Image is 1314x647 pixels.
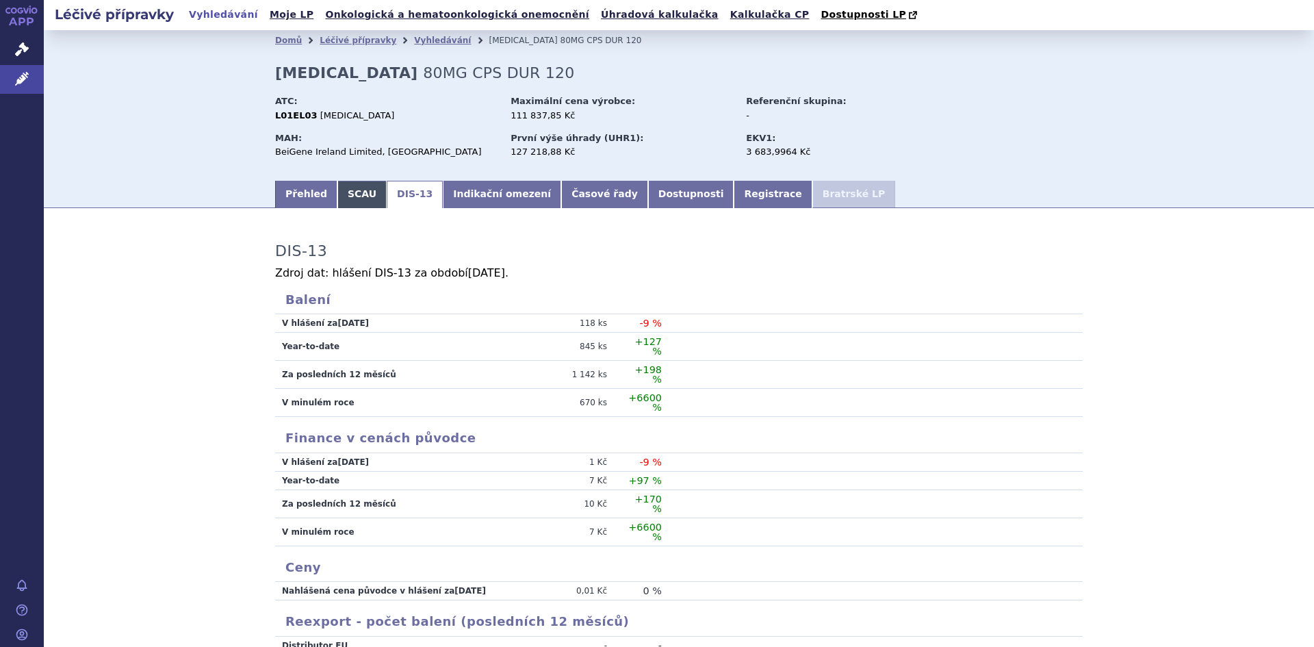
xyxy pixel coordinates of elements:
[515,389,617,417] td: 670 ks
[511,133,643,143] strong: První výše úhrady (UHR1):
[275,490,515,518] td: Za posledních 12 měsíců
[628,475,662,486] span: +97 %
[561,181,648,208] a: Časové řady
[275,614,1083,629] h3: Reexport - počet balení (posledních 12 měsíců)
[44,5,185,24] h2: Léčivé přípravky
[275,453,515,472] td: V hlášení za
[320,110,395,120] span: [MEDICAL_DATA]
[515,361,617,389] td: 1 142 ks
[816,5,924,25] a: Dostupnosti LP
[746,133,775,143] strong: EKV1:
[185,5,262,24] a: Vyhledávání
[515,490,617,518] td: 10 Kč
[275,361,515,389] td: Za posledních 12 měsíců
[515,333,617,361] td: 845 ks
[515,582,617,600] td: 0,01 Kč
[468,266,505,279] span: [DATE]
[275,96,298,106] strong: ATC:
[275,36,302,45] a: Domů
[511,146,733,158] div: 127 218,88 Kč
[597,5,723,24] a: Úhradová kalkulačka
[275,560,1083,575] h3: Ceny
[454,586,486,596] span: [DATE]
[275,292,1083,307] h3: Balení
[275,133,302,143] strong: MAH:
[511,110,733,122] div: 111 837,85 Kč
[275,582,515,600] td: Nahlášená cena původce v hlášení za
[275,431,1083,446] h3: Finance v cenách původce
[266,5,318,24] a: Moje LP
[515,314,617,333] td: 118 ks
[414,36,471,45] a: Vyhledávání
[746,146,900,158] div: 3 683,9964 Kč
[648,181,734,208] a: Dostupnosti
[275,181,337,208] a: Přehled
[275,64,417,81] strong: [MEDICAL_DATA]
[746,110,900,122] div: -
[726,5,814,24] a: Kalkulačka CP
[511,96,635,106] strong: Maximální cena výrobce:
[639,457,662,468] span: -9 %
[443,181,561,208] a: Indikační omezení
[639,318,662,329] span: -9 %
[275,110,318,120] strong: L01EL03
[275,389,515,417] td: V minulém roce
[515,453,617,472] td: 1 Kč
[643,585,662,596] span: 0 %
[634,494,662,514] span: +170 %
[321,5,593,24] a: Onkologická a hematoonkologická onemocnění
[275,146,498,158] div: BeiGene Ireland Limited, [GEOGRAPHIC_DATA]
[275,471,515,490] td: Year-to-date
[746,96,846,106] strong: Referenční skupina:
[275,268,1083,279] p: Zdroj dat: hlášení DIS-13 za období .
[515,518,617,546] td: 7 Kč
[561,36,642,45] span: 80MG CPS DUR 120
[734,181,812,208] a: Registrace
[821,9,906,20] span: Dostupnosti LP
[275,242,327,260] h3: DIS-13
[423,64,574,81] span: 80MG CPS DUR 120
[275,333,515,361] td: Year-to-date
[634,336,662,357] span: +127 %
[387,181,443,208] a: DIS-13
[320,36,396,45] a: Léčivé přípravky
[275,314,515,333] td: V hlášení za
[634,364,662,385] span: +198 %
[275,518,515,546] td: V minulém roce
[337,457,369,467] span: [DATE]
[489,36,557,45] span: [MEDICAL_DATA]
[337,181,387,208] a: SCAU
[515,471,617,490] td: 7 Kč
[628,392,662,413] span: +6600 %
[337,318,369,328] span: [DATE]
[628,522,662,542] span: +6600 %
